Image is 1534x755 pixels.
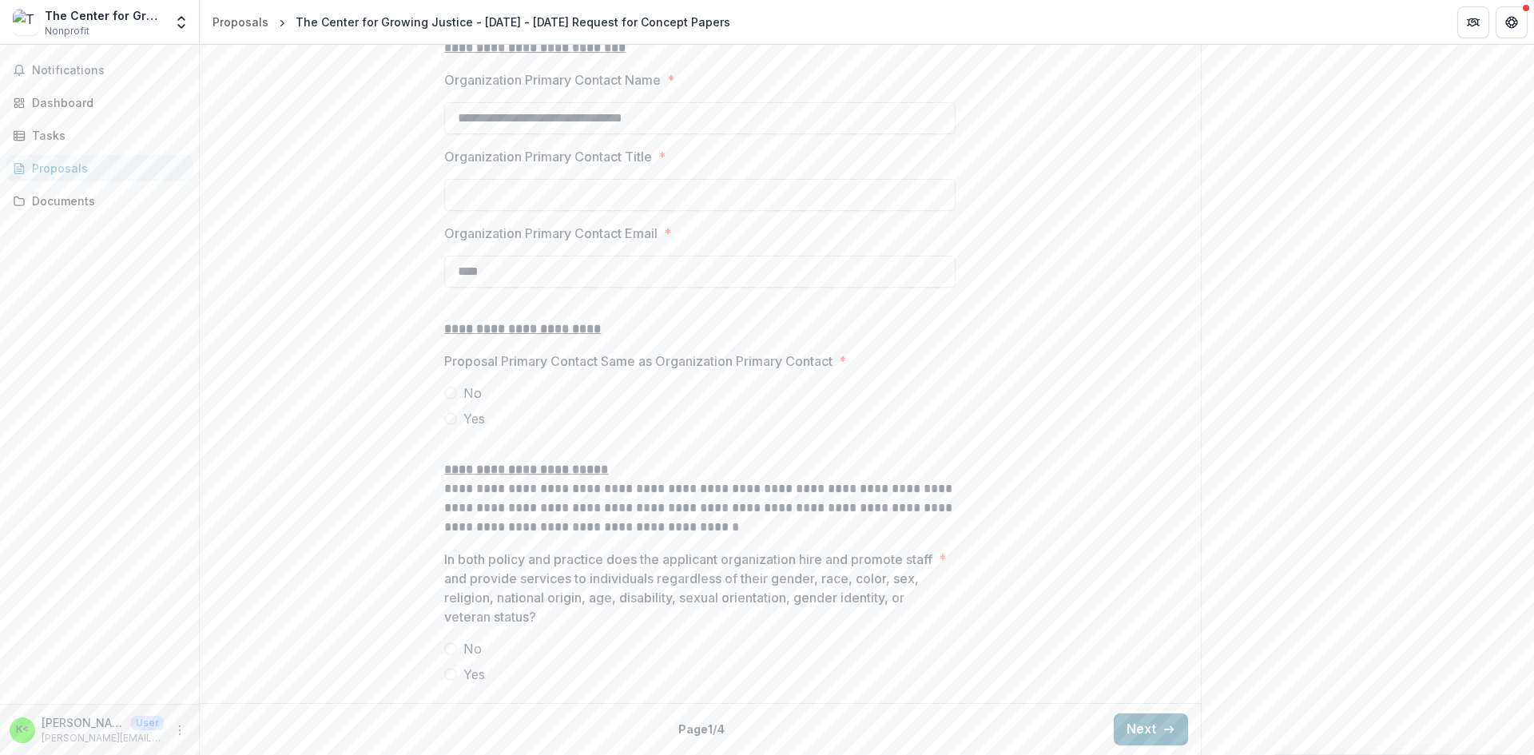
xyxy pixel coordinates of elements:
div: Proposals [213,14,268,30]
button: Partners [1457,6,1489,38]
a: Proposals [206,10,275,34]
p: In both policy and practice does the applicant organization hire and promote staff and provide se... [444,550,932,626]
span: No [463,639,482,658]
p: Organization Primary Contact Name [444,70,661,89]
div: Documents [32,193,180,209]
img: The Center for Growing Justice [13,10,38,35]
p: Organization Primary Contact Title [444,147,652,166]
button: Open entity switcher [170,6,193,38]
button: Get Help [1496,6,1528,38]
div: Proposals [32,160,180,177]
span: Yes [463,665,485,684]
span: Nonprofit [45,24,89,38]
p: Organization Primary Contact Email [444,224,658,243]
a: Proposals [6,155,193,181]
button: Notifications [6,58,193,83]
nav: breadcrumb [206,10,737,34]
span: Yes [463,409,485,428]
p: Proposal Primary Contact Same as Organization Primary Contact [444,352,833,371]
span: No [463,383,482,403]
p: [PERSON_NAME][EMAIL_ADDRESS][DOMAIN_NAME] [42,731,164,745]
span: Notifications [32,64,186,77]
div: Tasks [32,127,180,144]
a: Tasks [6,122,193,149]
div: Keith Rose <keith@growjustice.org> [16,725,29,735]
div: The Center for Growing Justice [45,7,164,24]
div: Dashboard [32,94,180,111]
button: More [170,721,189,740]
a: Documents [6,188,193,214]
p: [PERSON_NAME] <[PERSON_NAME][EMAIL_ADDRESS][DOMAIN_NAME]> [42,714,125,731]
p: User [131,716,164,730]
p: Page 1 / 4 [678,721,725,737]
div: The Center for Growing Justice - [DATE] - [DATE] Request for Concept Papers [296,14,730,30]
button: Next [1114,713,1188,745]
a: Dashboard [6,89,193,116]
